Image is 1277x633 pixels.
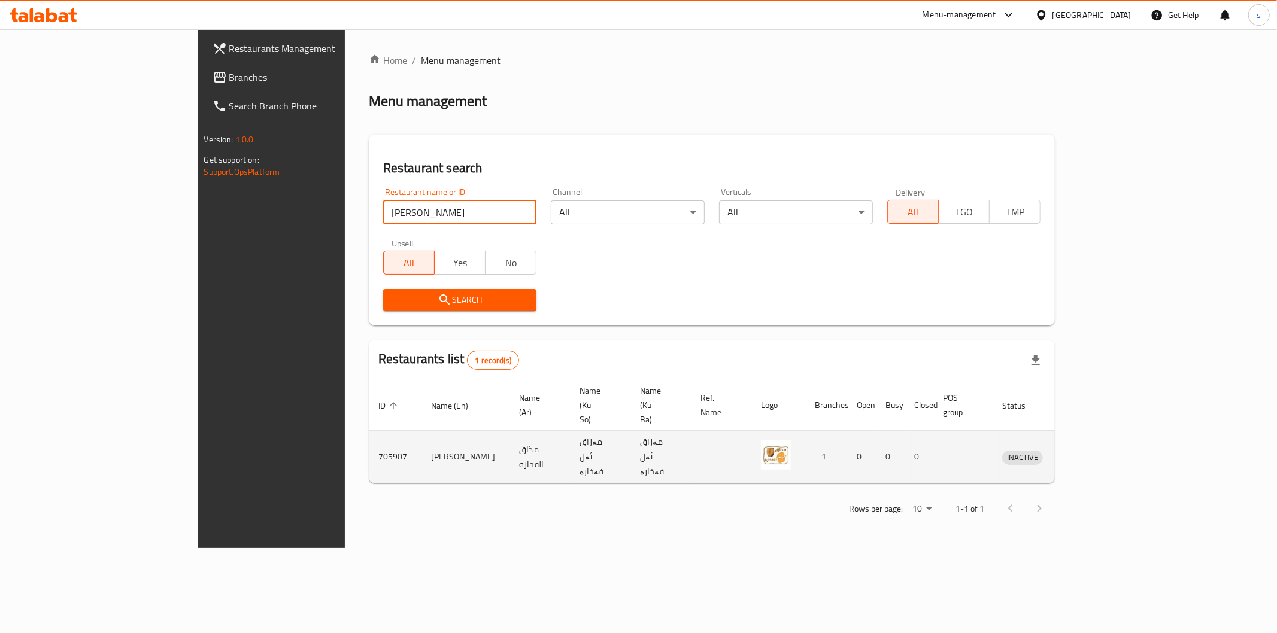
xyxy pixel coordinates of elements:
[439,254,481,272] span: Yes
[468,355,518,366] span: 1 record(s)
[369,53,1055,68] nav: breadcrumb
[847,380,876,431] th: Open
[893,203,934,221] span: All
[805,380,847,431] th: Branches
[509,431,570,483] td: مذاق الفخارة
[434,251,486,275] button: Yes
[908,500,936,518] div: Rows per page:
[203,92,411,120] a: Search Branch Phone
[383,200,537,224] input: Search for restaurant name or ID..
[994,203,1036,221] span: TMP
[393,293,527,308] span: Search
[876,431,905,483] td: 0
[392,239,414,247] label: Upsell
[1002,398,1041,413] span: Status
[203,63,411,92] a: Branches
[905,380,933,431] th: Closed
[421,431,509,483] td: [PERSON_NAME]
[896,188,926,196] label: Delivery
[847,431,876,483] td: 0
[485,251,536,275] button: No
[1002,451,1043,464] span: INACTIVE
[412,53,416,68] li: /
[570,431,630,483] td: مەزاق ئەل فەخارە
[204,164,280,179] a: Support.OpsPlatform
[383,251,435,275] button: All
[369,92,487,111] h2: Menu management
[700,391,737,419] span: Ref. Name
[467,351,519,370] div: Total records count
[204,152,259,168] span: Get support on:
[905,431,933,483] td: 0
[719,200,873,224] div: All
[805,431,847,483] td: 1
[229,70,402,84] span: Branches
[1052,8,1132,22] div: [GEOGRAPHIC_DATA]
[229,99,402,113] span: Search Branch Phone
[235,132,254,147] span: 1.0.0
[229,41,402,56] span: Restaurants Management
[751,380,805,431] th: Logo
[887,200,939,224] button: All
[431,398,484,413] span: Name (En)
[383,289,537,311] button: Search
[761,440,791,470] img: Mathaq Alfakhara
[378,398,401,413] span: ID
[956,501,984,516] p: 1-1 of 1
[989,200,1041,224] button: TMP
[204,132,233,147] span: Version:
[490,254,532,272] span: No
[421,53,501,68] span: Menu management
[369,380,1099,483] table: enhanced table
[943,391,978,419] span: POS group
[203,34,411,63] a: Restaurants Management
[923,8,996,22] div: Menu-management
[640,384,677,427] span: Name (Ku-Ba)
[580,384,616,427] span: Name (Ku-So)
[938,200,990,224] button: TGO
[378,350,519,370] h2: Restaurants list
[383,159,1041,177] h2: Restaurant search
[630,431,691,483] td: مەزاق ئەل فەخارە
[1257,8,1261,22] span: s
[876,380,905,431] th: Busy
[1021,346,1050,375] div: Export file
[944,203,985,221] span: TGO
[849,501,903,516] p: Rows per page:
[551,200,705,224] div: All
[519,391,556,419] span: Name (Ar)
[389,254,430,272] span: All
